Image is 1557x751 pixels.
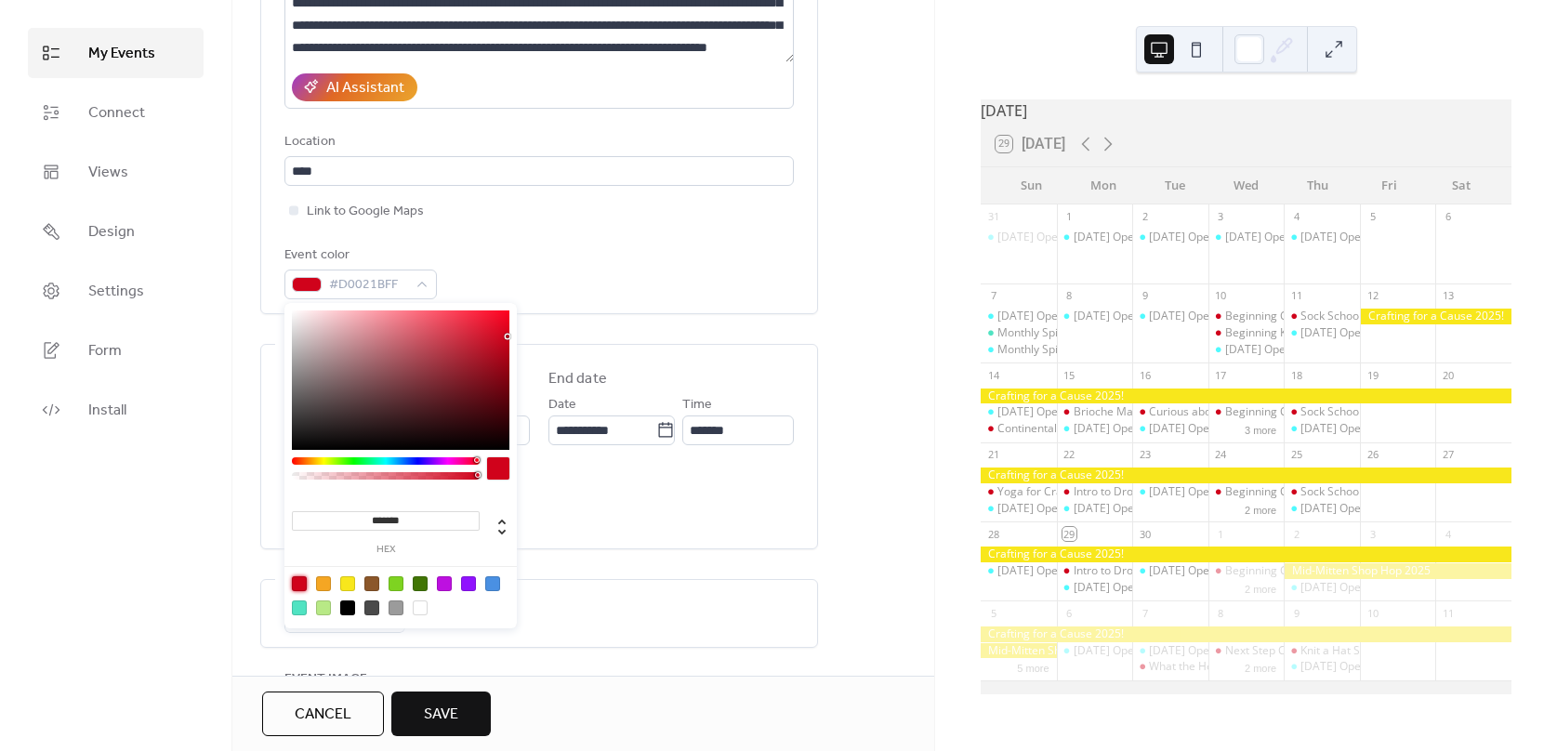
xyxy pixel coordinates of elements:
div: [DATE] Open Drop-In [1300,325,1409,341]
div: 27 [1441,448,1455,462]
span: Form [88,340,122,362]
div: Sock School (week 2 of 3) [1300,404,1431,420]
div: [DATE] Open Drop-In [1074,309,1182,324]
div: [DATE] Open Drop-In [1149,309,1258,324]
div: Thursday Open Drop-In [1284,421,1360,437]
div: [DATE] Open Drop-In [997,404,1106,420]
div: Crafting for a Cause 2025! [981,468,1511,483]
div: 25 [1289,448,1303,462]
a: Connect [28,87,204,138]
div: [DATE] Open Drop-In [997,563,1106,579]
div: Beginning Crochet with Karen Lucas (week 2 of 4) [1208,404,1285,420]
div: Monthly Spin-In at Spun [997,325,1119,341]
div: [DATE] Open Drop-In [1300,421,1409,437]
div: Tuesday Open Drop-In [1132,309,1208,324]
div: Sunday Open Drop-In [981,309,1057,324]
a: Views [28,147,204,197]
span: Install [88,400,126,422]
div: Tuesday Open Drop-In [1132,230,1208,245]
div: Monday Open Drop-In [1057,309,1133,324]
span: Design [88,221,135,244]
div: [DATE] Open Drop-In [1149,643,1258,659]
div: 7 [1138,606,1152,620]
div: 29 [1062,527,1076,541]
div: Location [284,131,790,153]
div: Monday Open Drop-In [1057,421,1133,437]
div: 9 [1138,289,1152,303]
button: Save [391,692,491,736]
div: Tuesday Open Drop-In [1132,421,1208,437]
div: [DATE] Open Drop-In [1300,659,1409,675]
div: Crafting for a Cause 2025! [981,626,1511,642]
div: [DATE] Open Drop-In [1225,342,1334,358]
div: Yoga for Crafters [997,484,1087,500]
div: [DATE] Open Drop-In [1300,501,1409,517]
div: Sock School (week 3 of 3) [1284,484,1360,500]
div: Beginning Crochet with [PERSON_NAME] (week 1 of 4) [1225,309,1504,324]
div: [DATE] Open Drop-In [1149,421,1258,437]
div: 10 [1214,289,1228,303]
div: Crafting for a Cause 2025! [981,389,1511,404]
div: Beginning Crochet with Karen Lucas (week 1 of 4) [1208,309,1285,324]
div: 1 [1214,527,1228,541]
button: 5 more [1009,659,1056,675]
div: Intro to Drop Spindles (week 2 of 2) [1074,563,1255,579]
div: [DATE] Open Drop-In [1074,643,1182,659]
div: Event color [284,244,433,267]
div: 24 [1214,448,1228,462]
div: #417505 [413,576,428,591]
span: My Events [88,43,155,65]
div: 18 [1289,368,1303,382]
div: Yoga for Crafters [981,484,1057,500]
div: End date [548,368,607,390]
div: [DATE] Open Drop-In [1074,230,1182,245]
div: Thursday Open Drop-In [1284,659,1360,675]
div: Beginning Crochet with Karen Lucas (week 3 of 4) [1208,484,1285,500]
div: #FFFFFF [413,600,428,615]
div: Mid-Mitten Shop Hop 2025 [1284,563,1511,579]
div: Tuesday Open Drop-In [1132,563,1208,579]
div: [DATE] Open Drop-In [997,501,1106,517]
div: [DATE] Open Drop-In [1074,421,1182,437]
div: Knit a Hat SIDEWAYS! (week 1 of 2) [1300,643,1480,659]
div: Monday Open Drop-In [1057,230,1133,245]
div: 16 [1138,368,1152,382]
div: Thu [1282,167,1353,204]
div: 23 [1138,448,1152,462]
div: [DATE] Open Drop-In [1149,484,1258,500]
div: #F8E71C [340,576,355,591]
div: Intro to Drop Spindles (week 2 of 2) [1057,563,1133,579]
div: Wednesday Open Drop-In [1208,230,1285,245]
a: Cancel [262,692,384,736]
div: 6 [1062,606,1076,620]
div: Sock School (week 3 of 3) [1300,484,1431,500]
div: Knit a Hat SIDEWAYS! (week 1 of 2) [1284,643,1360,659]
div: 4 [1289,210,1303,224]
button: 2 more [1237,580,1284,596]
div: Sun [996,167,1067,204]
div: Thursday Open Drop-In [1284,325,1360,341]
div: Sunday Open Drop-In [981,230,1057,245]
div: 1 [1062,210,1076,224]
div: 11 [1289,289,1303,303]
div: #9013FE [461,576,476,591]
div: Brioche Made Easy [1057,404,1133,420]
div: What the Heck are Short Rows? [1149,659,1310,675]
div: 13 [1441,289,1455,303]
div: [DATE] Open Drop-In [1149,563,1258,579]
div: 26 [1366,448,1379,462]
div: Fri [1353,167,1425,204]
div: Sunday Open Drop-In [981,404,1057,420]
div: [DATE] Open Drop-In [1225,230,1334,245]
div: Mid-Mitten Shop Hop 2025 [981,643,1057,659]
div: #B8E986 [316,600,331,615]
label: hex [292,545,480,555]
div: Monthly Spin-In [997,342,1077,358]
div: AI Assistant [326,77,404,99]
div: Beginning Crochet with [PERSON_NAME] (week 4 of 4) [1225,563,1504,579]
div: #7ED321 [389,576,403,591]
div: Tuesday Open Drop-In [1132,484,1208,500]
button: AI Assistant [292,73,417,101]
div: 9 [1289,606,1303,620]
button: 2 more [1237,659,1284,675]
